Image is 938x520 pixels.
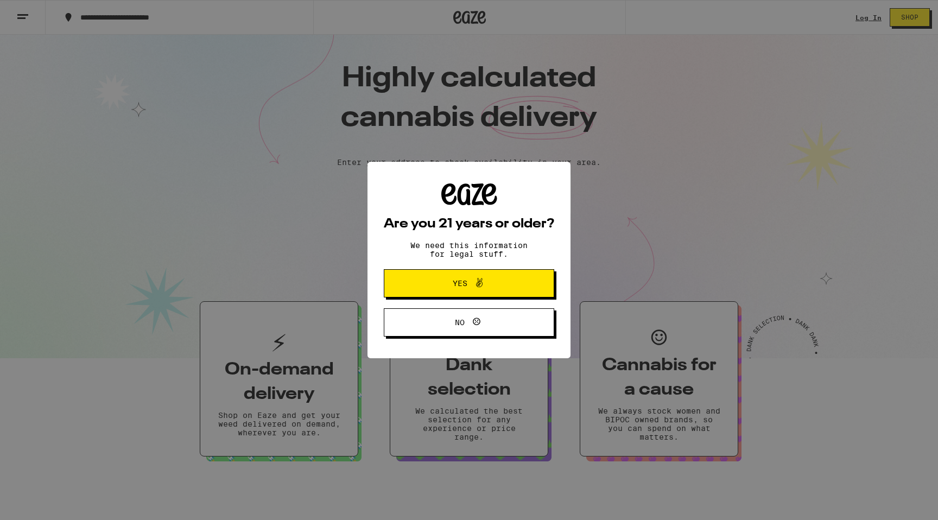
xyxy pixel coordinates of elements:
[453,280,467,287] span: Yes
[384,308,554,337] button: No
[401,241,537,258] p: We need this information for legal stuff.
[7,8,78,16] span: Hi. Need any help?
[384,269,554,297] button: Yes
[384,218,554,231] h2: Are you 21 years or older?
[455,319,465,326] span: No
